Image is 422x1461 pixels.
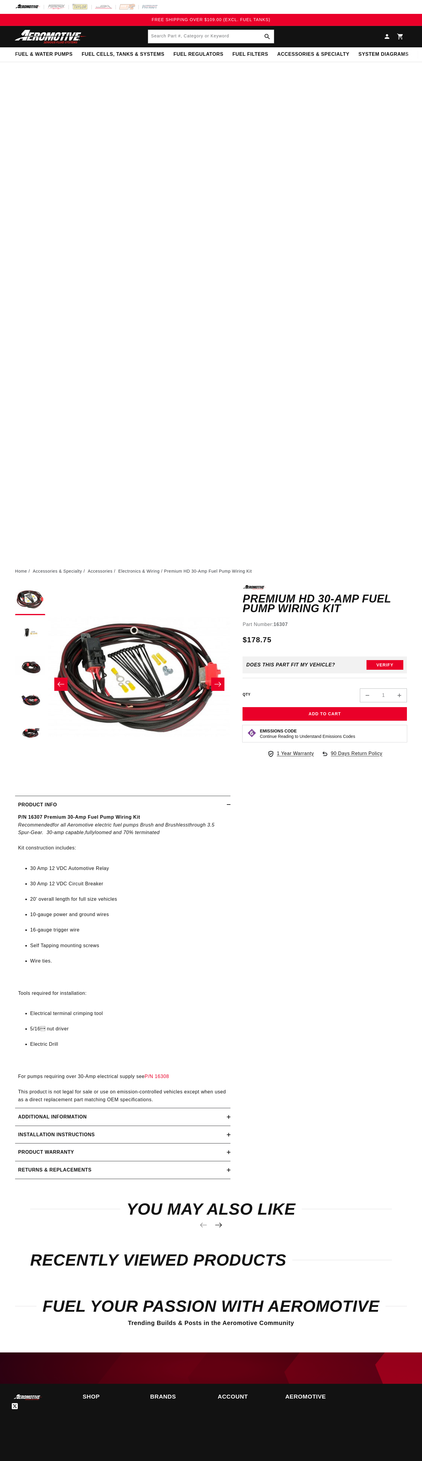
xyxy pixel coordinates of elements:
li: 5/16 nut driver [30,1025,227,1033]
img: Aeromotive [13,1394,43,1400]
span: $178.75 [243,634,271,645]
nav: breadcrumbs [15,568,407,574]
h1: Premium HD 30-Amp Fuel Pump Wiring Kit [243,594,407,613]
em: fully [85,830,95,835]
li: Wire ties. [30,957,227,965]
summary: Installation Instructions [15,1126,230,1143]
summary: Product Info [15,796,230,814]
summary: Fuel Cells, Tanks & Systems [77,47,169,62]
p: Continue Reading to Understand Emissions Codes [260,734,355,739]
li: Electrical terminal crimping tool [30,1010,227,1017]
span: 1 Year Warranty [277,750,314,757]
span: FREE SHIPPING OVER $109.00 (EXCL. FUEL TANKS) [152,17,270,22]
summary: Fuel & Water Pumps [11,47,77,62]
span: Trending Builds & Posts in the Aeromotive Community [128,1320,294,1326]
h2: Product Info [18,801,57,809]
strong: P/N 16307 Premium 30-Amp Fuel Pump Wiring Kit [18,814,140,820]
button: Next slide [212,1219,225,1232]
h2: Additional information [18,1113,87,1121]
span: Fuel & Water Pumps [15,51,73,58]
h2: Returns & replacements [18,1166,91,1174]
button: Slide right [211,678,224,691]
li: Electric Drill [30,1040,227,1048]
strong: Emissions Code [260,729,297,733]
button: Load image 5 in gallery view [15,718,45,748]
summary: Shop [83,1394,137,1399]
button: Previous slide [197,1219,210,1232]
li: Accessories & Specialty [33,568,87,574]
img: Emissions code [247,728,257,738]
button: Search Part #, Category or Keyword [261,30,274,43]
span: 90 Days Return Policy [331,750,382,764]
button: Emissions CodeContinue Reading to Understand Emissions Codes [260,728,355,739]
a: Accessories [88,568,113,574]
em: loomed and 70% terminated [95,830,160,835]
a: Electronics & Wiring [118,568,160,574]
li: Premium HD 30-Amp Fuel Pump Wiring Kit [164,568,252,574]
a: 90 Days Return Policy [321,750,382,764]
input: Search Part #, Category or Keyword [148,30,274,43]
span: Fuel Filters [232,51,268,58]
li: Self Tapping mounting screws [30,942,227,950]
summary: Returns & replacements [15,1161,230,1179]
summary: Fuel Regulators [169,47,228,62]
img: Aeromotive [13,30,88,44]
summary: Accessories & Specialty [273,47,354,62]
label: QTY [243,692,250,697]
summary: Additional information [15,1108,230,1126]
button: Load image 3 in gallery view [15,651,45,681]
a: P/N 16308 [145,1074,169,1079]
summary: Fuel Filters [228,47,273,62]
h2: Fuel Your Passion with Aeromotive [15,1299,407,1313]
button: Add to Cart [243,707,407,721]
strong: 16307 [274,622,288,627]
li: 30 Amp 12 VDC Circuit Breaker [30,880,227,888]
summary: Brands [150,1394,204,1399]
media-gallery: Gallery Viewer [15,585,230,783]
h2: You may also like [30,1202,392,1216]
summary: Account [218,1394,272,1399]
span: Accessories & Specialty [277,51,349,58]
li: 10-gauge power and ground wires [30,911,227,919]
h2: Recently Viewed Products [30,1253,392,1267]
summary: Product warranty [15,1143,230,1161]
div: , Kit construction includes: Tools required for installation: For pumps requiring over 30-Amp ele... [15,813,230,1103]
button: Load image 2 in gallery view [15,618,45,648]
li: 30 Amp 12 VDC Automotive Relay [30,865,227,872]
summary: Aeromotive [285,1394,339,1399]
a: 1 Year Warranty [267,750,314,757]
h2: Installation Instructions [18,1131,95,1139]
summary: System Diagrams [354,47,413,62]
span: System Diagrams [358,51,408,58]
li: 16-gauge trigger wire [30,926,227,934]
div: Part Number: [243,621,407,628]
button: Load image 4 in gallery view [15,685,45,715]
div: Does This part fit My vehicle? [246,662,335,668]
button: Slide left [54,678,68,691]
em: for all Aeromotive electric fuel pumps Brush and Brushless [53,822,188,827]
span: Fuel Regulators [173,51,223,58]
button: Load image 1 in gallery view [15,585,45,615]
a: Home [15,568,27,574]
li: 20' overall length for full size vehicles [30,895,227,903]
span: Fuel Cells, Tanks & Systems [82,51,164,58]
h2: Product warranty [18,1148,74,1156]
em: Recommended [18,822,53,827]
button: Verify [366,660,403,670]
